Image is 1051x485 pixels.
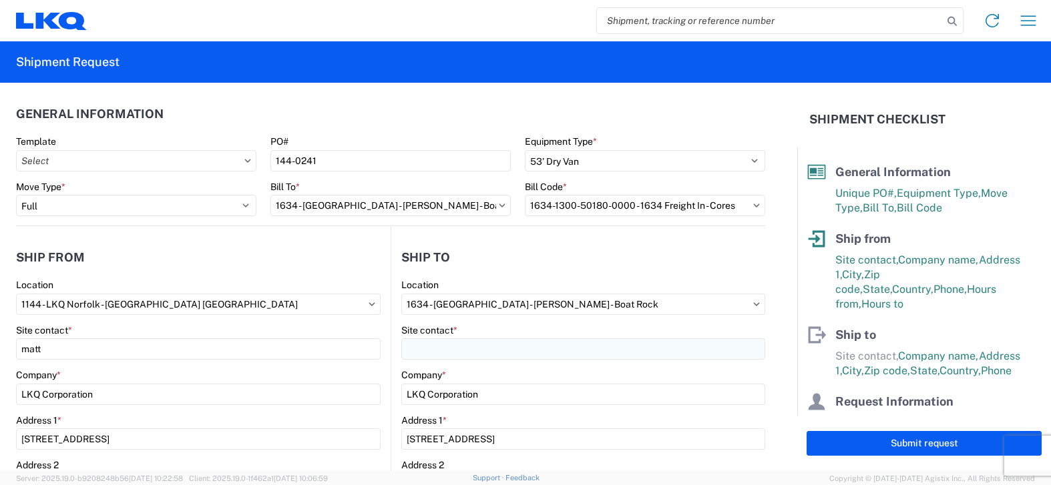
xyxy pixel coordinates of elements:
h2: Shipment Checklist [809,111,945,127]
label: Company [401,369,446,381]
h2: Ship to [401,251,450,264]
label: Location [401,279,439,291]
span: Ship from [835,231,891,246]
span: [DATE] 10:22:58 [129,474,183,482]
button: Submit request [807,431,1042,456]
span: State, [863,283,892,296]
span: Site contact, [835,254,898,266]
span: State, [910,364,939,377]
span: Unique PO#, [835,187,897,199]
h2: Shipment Request [16,54,120,70]
span: General Information [835,165,951,179]
span: Server: 2025.19.0-b9208248b56 [16,474,183,482]
input: Select [16,150,256,171]
input: Select [525,195,765,216]
span: Client: 2025.19.0-1f462a1 [189,474,328,482]
span: City, [842,364,864,377]
label: Equipment Type [525,135,597,147]
label: Bill To [270,181,300,193]
label: Site contact [401,324,457,336]
label: Location [16,279,53,291]
label: Bill Code [525,181,567,193]
label: Template [16,135,56,147]
span: Company name, [898,350,979,362]
a: Feedback [505,474,540,482]
span: Ship to [835,328,876,342]
span: Site contact, [835,350,898,362]
span: Phone [981,364,1012,377]
label: Company [16,369,61,381]
label: Address 1 [16,414,61,426]
label: Address 2 [16,459,59,471]
h2: General Information [16,107,164,121]
input: Select [270,195,511,216]
span: Zip code, [864,364,910,377]
label: PO# [270,135,288,147]
span: City, [842,268,864,281]
input: Select [16,294,381,315]
label: Move Type [16,181,65,193]
label: Address 1 [401,414,447,426]
span: Bill To, [863,201,897,214]
span: Phone, [933,283,967,296]
input: Select [401,294,765,315]
span: Copyright © [DATE]-[DATE] Agistix Inc., All Rights Reserved [829,472,1035,484]
span: Country, [892,283,933,296]
span: Equipment Type, [897,187,981,199]
label: Address 2 [401,459,444,471]
span: Country, [939,364,981,377]
span: Request Information [835,394,954,408]
span: Company name, [898,254,979,266]
span: Hours to [861,298,903,310]
a: Support [473,474,506,482]
h2: Ship from [16,251,85,264]
span: Bill Code [897,201,942,214]
label: Site contact [16,324,72,336]
input: Shipment, tracking or reference number [597,8,943,33]
span: [DATE] 10:06:59 [274,474,328,482]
